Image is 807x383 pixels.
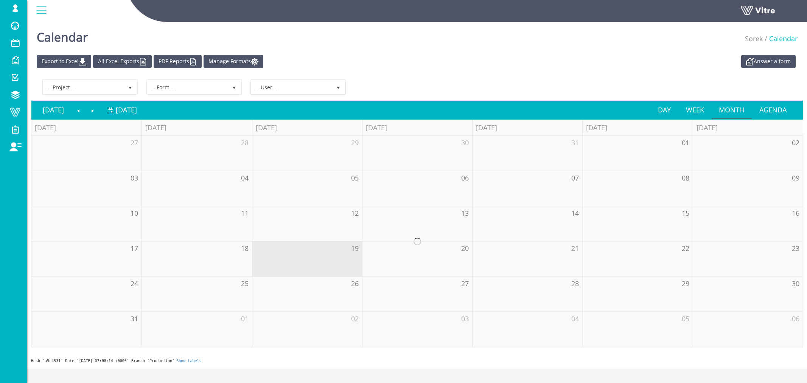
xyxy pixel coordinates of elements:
a: Manage Formats [204,55,263,68]
li: Calendar [763,34,798,44]
a: [DATE] [35,101,72,118]
a: Week [678,101,712,118]
a: Show Labels [176,359,201,363]
th: [DATE] [362,120,472,136]
a: [DATE] [107,101,137,118]
a: Previous [72,101,86,118]
span: select [227,80,241,94]
span: -- Project -- [43,80,123,94]
span: select [123,80,137,94]
span: -- Form-- [147,80,227,94]
img: appointment_white2.png [746,58,754,65]
th: [DATE] [582,120,692,136]
span: select [331,80,345,94]
img: cal_pdf.png [189,58,197,65]
a: Agenda [752,101,794,118]
a: All Excel Exports [93,55,152,68]
th: [DATE] [693,120,803,136]
a: Sorek [745,34,763,43]
img: cal_download.png [79,58,86,65]
span: Hash 'a5c4531' Date '[DATE] 07:08:14 +0000' Branch 'Production' [31,359,174,363]
a: Answer a form [741,55,796,68]
th: [DATE] [252,120,362,136]
a: Day [650,101,678,118]
img: cal_settings.png [251,58,258,65]
th: [DATE] [472,120,582,136]
img: cal_excel.png [139,58,147,65]
span: [DATE] [116,105,137,114]
th: [DATE] [141,120,252,136]
span: -- User -- [251,80,331,94]
h1: Calendar [37,19,88,51]
a: Month [712,101,752,118]
a: Export to Excel [37,55,91,68]
a: PDF Reports [154,55,202,68]
th: [DATE] [31,120,141,136]
a: Next [86,101,100,118]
